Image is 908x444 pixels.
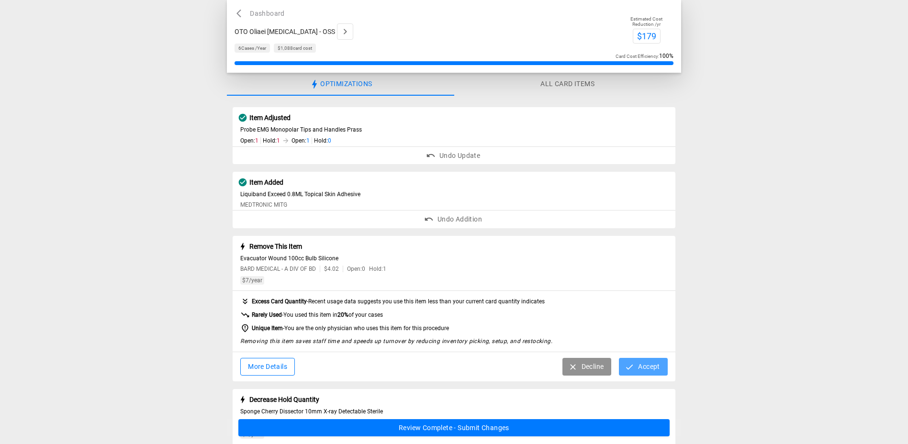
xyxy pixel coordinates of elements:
span: $1,088 [278,45,293,51]
span: Card Cost Efficiency : [616,54,673,59]
strong: Rarely Used [252,311,282,318]
button: Accept [619,358,667,376]
span: Hold: [314,137,331,144]
span: 1 [277,137,280,144]
span: 6 Cases /Year [238,45,266,51]
span: - Recent usage data suggests you use this item less than your current card quantity indicates [252,298,545,305]
span: $4.02 [324,266,339,272]
span: BARD MEDICAL - A DIV OF BD [240,266,316,272]
strong: 20 % [337,311,348,318]
button: Review Complete - Submit Changes [238,419,670,437]
button: Decline [562,358,612,376]
span: 0 [328,137,331,144]
span: card cost [278,45,312,51]
span: Hold: [263,137,280,144]
button: Dashboard [235,8,289,20]
span: - You are the only physician who uses this item for this procedure [252,325,449,332]
span: 100 % [659,53,673,59]
span: Optimizations [320,80,372,89]
button: All Card Items [454,73,681,96]
strong: Unique Item [252,325,283,332]
span: Open: [291,137,310,144]
span: /year [242,277,262,284]
span: $7 [242,277,249,284]
span: 1 [306,137,310,144]
span: Hold: 1 [369,266,386,272]
button: Undo Update [233,147,675,165]
span: OTO Oliaei [MEDICAL_DATA] - OSS [235,28,335,35]
button: More Details [240,358,295,376]
span: Decrease Hold Quantity [249,396,319,403]
span: Estimated Cost Reduction /yr [630,16,662,27]
span: Open: 0 [347,266,365,272]
span: 1 [255,137,258,144]
span: $179 [637,31,656,41]
button: Undo Addition [233,211,675,228]
span: - [252,311,383,318]
span: Item Adjusted [249,114,291,122]
span: Probe EMG Monopolar Tips and Handles Prass [240,126,668,133]
span: You used this item in of your cases [283,311,383,318]
em: Removing this item saves staff time and speeds up turnover by reducing inventory picking, setup, ... [240,338,552,344]
span: Sponge Cherry Dissector 10mm X-ray Detectable Sterile [240,408,668,415]
span: Open: [240,137,258,144]
strong: Excess Card Quantity [252,298,307,305]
